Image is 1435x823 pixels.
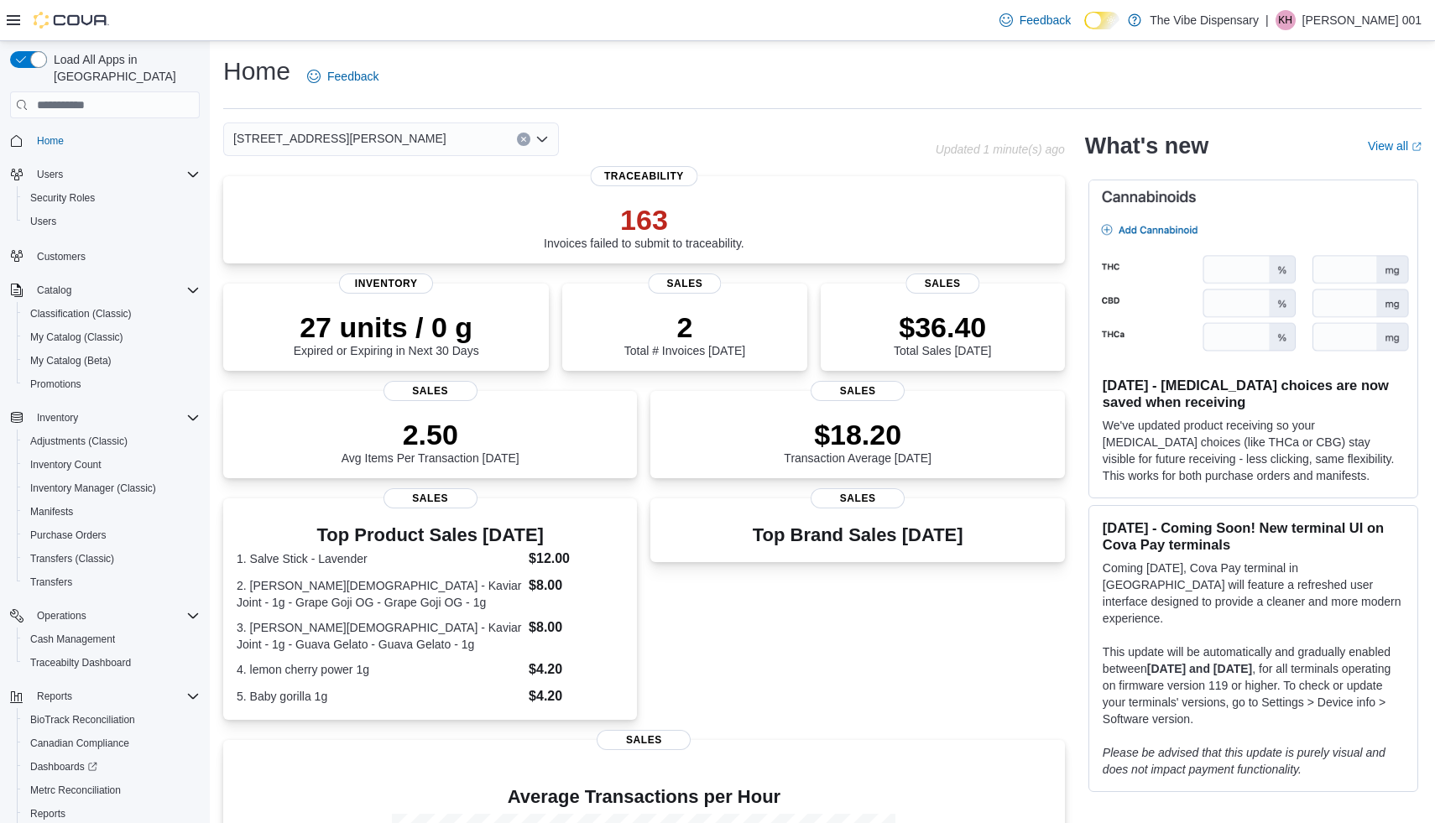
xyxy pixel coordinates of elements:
p: Coming [DATE], Cova Pay terminal in [GEOGRAPHIC_DATA] will feature a refreshed user interface des... [1103,560,1404,627]
dt: 2. [PERSON_NAME][DEMOGRAPHIC_DATA] - Kaviar Joint - 1g - Grape Goji OG - Grape Goji OG - 1g [237,577,522,611]
a: Dashboards [23,757,104,777]
button: Promotions [17,372,206,396]
span: Sales [648,273,721,294]
a: Traceabilty Dashboard [23,653,138,673]
button: Users [3,163,206,186]
p: We've updated product receiving so your [MEDICAL_DATA] choices (like THCa or CBG) stay visible fo... [1103,417,1404,484]
span: KH [1278,10,1292,30]
p: 27 units / 0 g [294,310,479,344]
a: Classification (Classic) [23,304,138,324]
span: Canadian Compliance [30,737,129,750]
button: Operations [3,604,206,628]
a: Metrc Reconciliation [23,780,128,800]
span: Sales [906,273,979,294]
h4: Average Transactions per Hour [237,787,1051,807]
span: Adjustments (Classic) [23,431,200,451]
a: Home [30,131,70,151]
span: Inventory Manager (Classic) [23,478,200,498]
a: Cash Management [23,629,122,649]
button: Inventory Count [17,453,206,477]
button: Canadian Compliance [17,732,206,755]
dt: 5. Baby gorilla 1g [237,688,522,705]
h2: What's new [1085,133,1208,159]
span: Classification (Classic) [30,307,132,320]
button: Metrc Reconciliation [17,779,206,802]
p: 2 [624,310,745,344]
dd: $4.20 [529,659,624,680]
a: Users [23,211,63,232]
span: My Catalog (Classic) [30,331,123,344]
div: Transaction Average [DATE] [784,418,931,465]
dd: $8.00 [529,617,624,638]
span: Users [30,215,56,228]
span: Manifests [30,505,73,518]
span: Inventory [339,273,433,294]
dd: $4.20 [529,686,624,706]
span: Users [30,164,200,185]
a: BioTrack Reconciliation [23,710,142,730]
span: Security Roles [30,191,95,205]
a: Customers [30,247,92,267]
span: Inventory Count [30,458,102,471]
a: Canadian Compliance [23,733,136,753]
p: 2.50 [342,418,519,451]
span: Operations [30,606,200,626]
span: Feedback [327,68,378,85]
span: Customers [37,250,86,263]
div: Kiara Harris-Wilborn 001 [1276,10,1296,30]
span: BioTrack Reconciliation [23,710,200,730]
img: Cova [34,12,109,29]
p: $18.20 [784,418,931,451]
span: Traceabilty Dashboard [23,653,200,673]
span: Sales [811,381,905,401]
button: Home [3,128,206,153]
button: Open list of options [535,133,549,146]
a: View allExternal link [1368,139,1422,153]
span: Sales [384,488,477,508]
span: [STREET_ADDRESS][PERSON_NAME] [233,128,446,148]
span: Load All Apps in [GEOGRAPHIC_DATA] [47,51,200,85]
button: Traceabilty Dashboard [17,651,206,675]
dd: $12.00 [529,549,624,569]
em: Please be advised that this update is purely visual and does not impact payment functionality. [1103,746,1385,776]
h1: Home [223,55,290,88]
p: This update will be automatically and gradually enabled between , for all terminals operating on ... [1103,643,1404,727]
a: Security Roles [23,188,102,208]
svg: External link [1412,142,1422,152]
span: Reports [30,807,65,820]
span: Sales [384,381,477,401]
div: Expired or Expiring in Next 30 Days [294,310,479,357]
a: Manifests [23,502,80,522]
a: Transfers (Classic) [23,549,121,569]
span: Cash Management [23,629,200,649]
a: Adjustments (Classic) [23,431,134,451]
span: Transfers [30,576,72,589]
span: Dashboards [23,757,200,777]
span: Customers [30,245,200,266]
a: Feedback [993,3,1078,37]
div: Invoices failed to submit to traceability. [544,203,744,250]
span: My Catalog (Beta) [30,354,112,367]
span: Inventory [37,411,78,425]
a: Inventory Count [23,455,108,475]
button: Cash Management [17,628,206,651]
span: Traceability [591,166,697,186]
button: Adjustments (Classic) [17,430,206,453]
button: Catalog [3,279,206,302]
span: Inventory Manager (Classic) [30,482,156,495]
h3: [DATE] - Coming Soon! New terminal UI on Cova Pay terminals [1103,519,1404,553]
a: Inventory Manager (Classic) [23,478,163,498]
span: Home [30,130,200,151]
button: Classification (Classic) [17,302,206,326]
span: Sales [597,730,691,750]
h3: [DATE] - [MEDICAL_DATA] choices are now saved when receiving [1103,377,1404,410]
p: Updated 1 minute(s) ago [936,143,1065,156]
div: Total Sales [DATE] [894,310,991,357]
div: Avg Items Per Transaction [DATE] [342,418,519,465]
a: Purchase Orders [23,525,113,545]
span: Users [37,168,63,181]
span: Users [23,211,200,232]
a: Promotions [23,374,88,394]
button: Users [17,210,206,233]
button: Operations [30,606,93,626]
